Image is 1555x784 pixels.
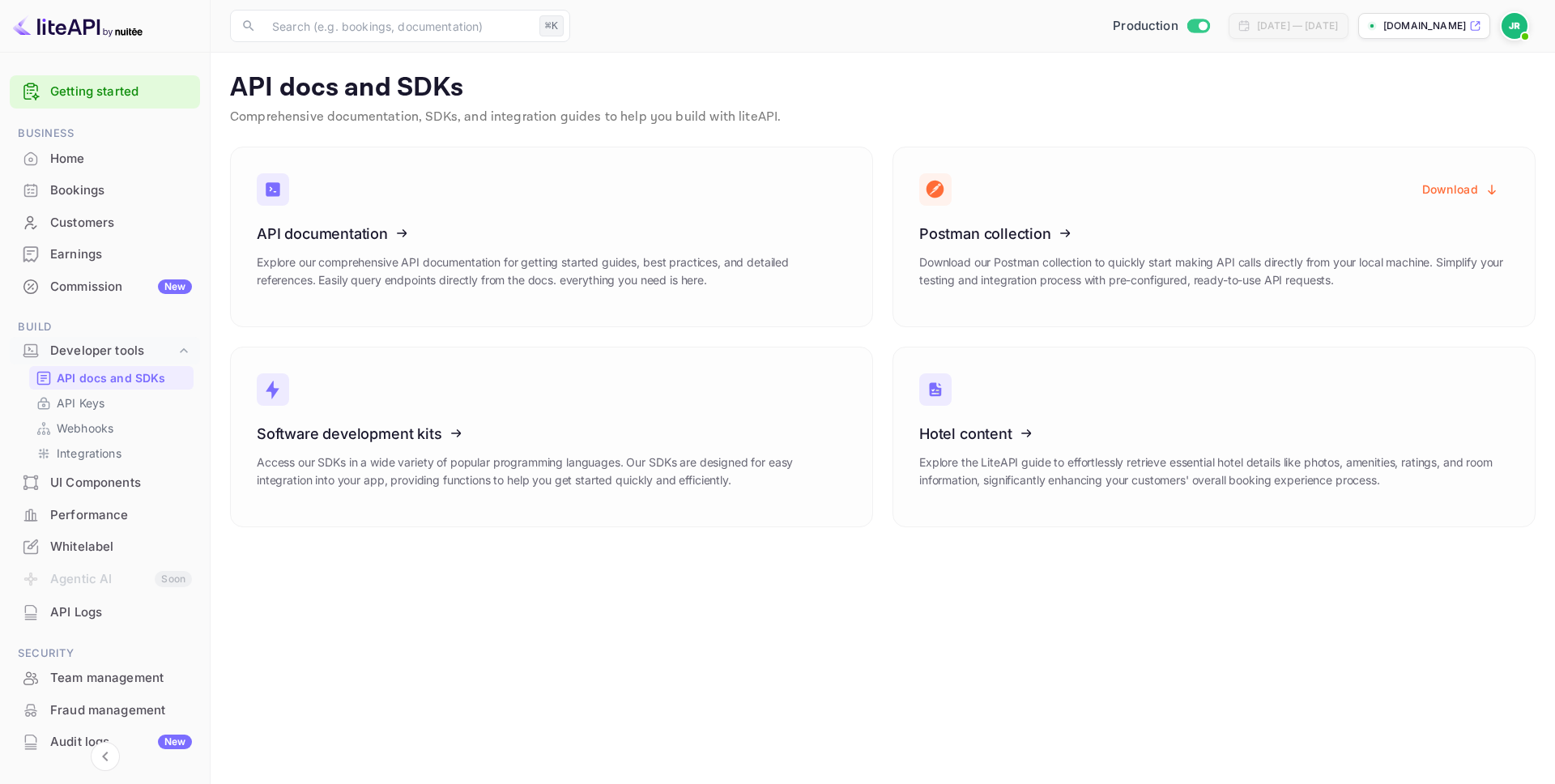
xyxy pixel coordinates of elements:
[10,726,200,756] a: Audit logsNew
[57,445,121,462] p: Integrations
[10,597,200,628] div: API Logs
[50,278,192,296] div: Commission
[539,15,564,36] div: ⌘K
[1502,13,1527,39] img: John A Richards
[919,225,1509,242] h3: Postman collection
[36,369,187,386] a: API docs and SDKs
[10,531,200,563] div: Whitelabel
[10,75,200,109] div: Getting started
[919,254,1509,289] p: Download our Postman collection to quickly start making API calls directly from your local machin...
[10,726,200,758] div: Audit logsNew
[1383,19,1466,33] p: [DOMAIN_NAME]
[50,669,192,688] div: Team management
[257,454,846,489] p: Access our SDKs in a wide variety of popular programming languages. Our SDKs are designed for eas...
[257,225,846,242] h3: API documentation
[50,733,192,752] div: Audit logs
[10,318,200,336] span: Build
[50,181,192,200] div: Bookings
[36,445,187,462] a: Integrations
[10,663,200,692] a: Team management
[50,603,192,622] div: API Logs
[10,175,200,207] div: Bookings
[50,342,176,360] div: Developer tools
[158,279,192,294] div: New
[57,420,113,437] p: Webhooks
[10,663,200,694] div: Team management
[919,454,1509,489] p: Explore the LiteAPI guide to effortlessly retrieve essential hotel details like photos, amenities...
[1412,173,1509,205] button: Download
[36,394,187,411] a: API Keys
[10,467,200,499] div: UI Components
[50,506,192,525] div: Performance
[29,391,194,415] div: API Keys
[257,425,846,442] h3: Software development kits
[919,425,1509,442] h3: Hotel content
[50,83,192,101] a: Getting started
[57,394,104,411] p: API Keys
[10,337,200,365] div: Developer tools
[10,500,200,530] a: Performance
[10,500,200,531] div: Performance
[10,175,200,205] a: Bookings
[10,645,200,663] span: Security
[29,441,194,465] div: Integrations
[10,531,200,561] a: Whitelabel
[50,538,192,556] div: Whitelabel
[230,347,873,527] a: Software development kitsAccess our SDKs in a wide variety of popular programming languages. Our ...
[10,143,200,173] a: Home
[10,271,200,301] a: CommissionNew
[10,125,200,143] span: Business
[230,147,873,327] a: API documentationExplore our comprehensive API documentation for getting started guides, best pra...
[1113,17,1178,36] span: Production
[230,72,1536,104] p: API docs and SDKs
[257,254,846,289] p: Explore our comprehensive API documentation for getting started guides, best practices, and detai...
[10,207,200,237] a: Customers
[50,150,192,168] div: Home
[10,239,200,271] div: Earnings
[158,735,192,749] div: New
[10,207,200,239] div: Customers
[50,701,192,720] div: Fraud management
[230,108,1536,127] p: Comprehensive documentation, SDKs, and integration guides to help you build with liteAPI.
[1106,17,1216,36] div: Switch to Sandbox mode
[50,214,192,232] div: Customers
[10,143,200,175] div: Home
[10,239,200,269] a: Earnings
[893,347,1536,527] a: Hotel contentExplore the LiteAPI guide to effortlessly retrieve essential hotel details like phot...
[50,245,192,264] div: Earnings
[29,366,194,390] div: API docs and SDKs
[29,416,194,440] div: Webhooks
[36,420,187,437] a: Webhooks
[57,369,166,386] p: API docs and SDKs
[13,13,143,39] img: LiteAPI logo
[10,695,200,725] a: Fraud management
[10,597,200,627] a: API Logs
[50,474,192,492] div: UI Components
[10,271,200,303] div: CommissionNew
[1257,19,1338,33] div: [DATE] — [DATE]
[262,10,533,42] input: Search (e.g. bookings, documentation)
[10,695,200,726] div: Fraud management
[10,467,200,497] a: UI Components
[91,742,120,771] button: Collapse navigation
